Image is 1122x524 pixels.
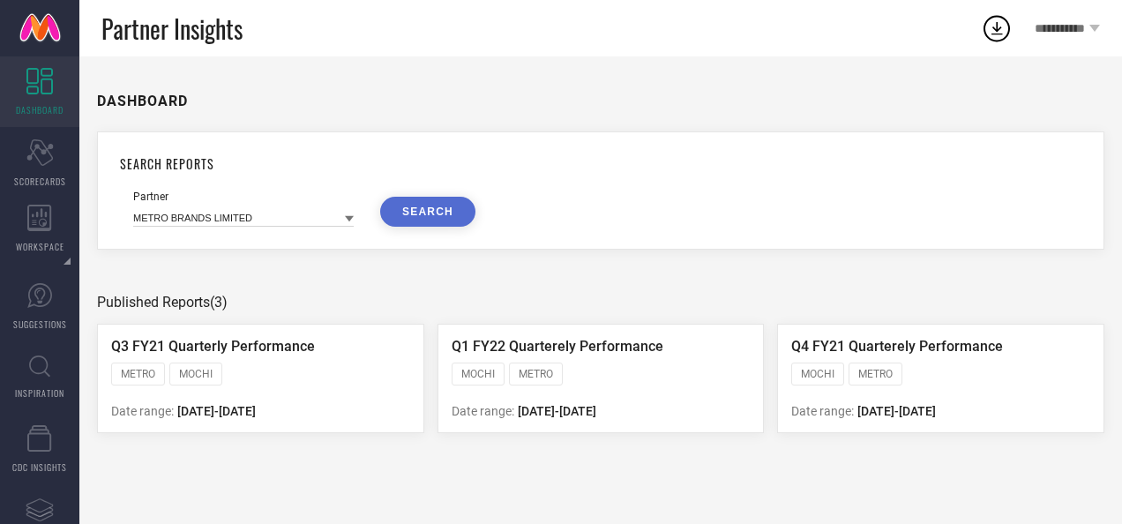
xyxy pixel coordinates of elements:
span: METRO [121,368,155,380]
div: Published Reports (3) [97,294,1104,311]
span: [DATE] - [DATE] [857,404,936,418]
span: Q4 FY21 Quarterely Performance [791,338,1003,355]
h1: SEARCH REPORTS [120,154,1081,173]
div: Partner [133,191,354,203]
span: WORKSPACE [16,240,64,253]
span: CDC INSIGHTS [12,460,67,474]
h1: DASHBOARD [97,93,188,109]
span: Q1 FY22 Quarterely Performance [452,338,663,355]
span: MOCHI [801,368,834,380]
span: SUGGESTIONS [13,318,67,331]
span: [DATE] - [DATE] [518,404,596,418]
span: MOCHI [461,368,495,380]
div: Open download list [981,12,1013,44]
span: METRO [858,368,893,380]
span: METRO [519,368,553,380]
span: [DATE] - [DATE] [177,404,256,418]
button: SEARCH [380,197,475,227]
span: SCORECARDS [14,175,66,188]
span: Partner Insights [101,11,243,47]
span: MOCHI [179,368,213,380]
span: Q3 FY21 Quarterly Performance [111,338,315,355]
span: DASHBOARD [16,103,64,116]
span: INSPIRATION [15,386,64,400]
span: Date range: [111,404,174,418]
span: Date range: [452,404,514,418]
span: Date range: [791,404,854,418]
